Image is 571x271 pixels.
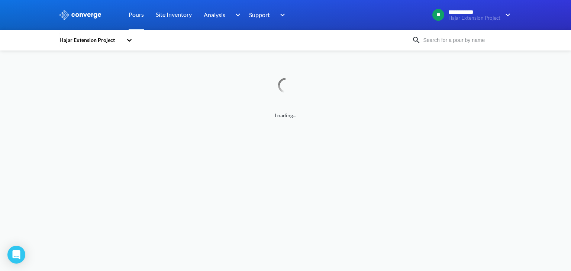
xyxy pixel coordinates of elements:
span: Analysis [204,10,225,19]
div: Open Intercom Messenger [7,246,25,264]
span: Support [249,10,270,19]
img: logo_ewhite.svg [59,10,102,20]
span: Loading... [59,111,512,120]
span: Hajar Extension Project [448,15,500,21]
input: Search for a pour by name [421,36,511,44]
div: Hajar Extension Project [59,36,123,44]
img: downArrow.svg [275,10,287,19]
img: icon-search.svg [412,36,421,45]
img: downArrow.svg [230,10,242,19]
img: downArrow.svg [500,10,512,19]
